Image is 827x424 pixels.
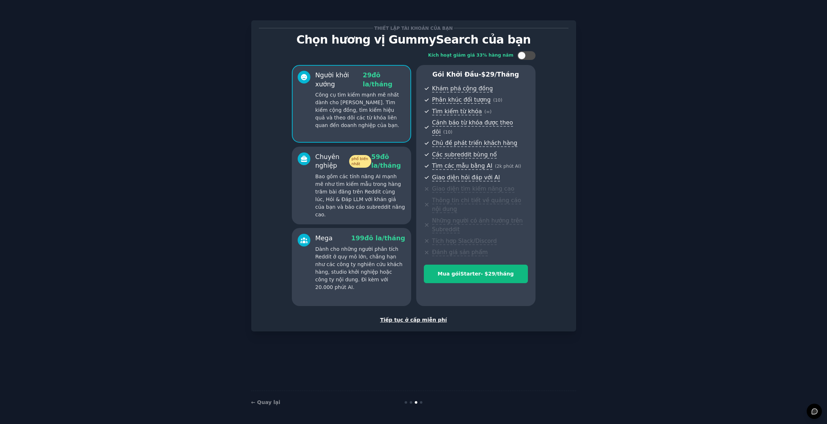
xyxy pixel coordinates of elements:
font: Chọn hương vị GummySearch của bạn [296,33,530,46]
font: Kích hoạt giảm giá 33% hàng năm [428,53,513,58]
font: Mega [315,235,333,242]
font: Tích hợp Slack/Discord [432,237,497,244]
font: ) [501,98,503,103]
font: Những người có ảnh hưởng trên Subreddit [432,217,523,233]
font: 199 [351,235,365,242]
font: Cảnh báo từ khóa được theo dõi [432,119,513,135]
font: Thông tin chi tiết về quảng cáo nội dung [432,197,521,213]
font: Thiết lập tài khoản của bạn [374,26,452,31]
font: ) [451,130,452,135]
font: /tháng [495,71,519,78]
font: Người khởi xướng [315,72,349,88]
font: ) [490,109,492,114]
font: Khám phá cộng đồng [432,85,493,92]
font: 29 [363,72,371,79]
font: /tháng [495,271,514,277]
font: Giao diện hỏi đáp với AI [432,174,500,181]
font: /tháng [382,235,405,242]
font: 10 [495,98,501,103]
font: đô la [371,153,389,170]
font: Starter [460,271,481,277]
font: /tháng [378,162,401,169]
font: Đánh giá sản phẩm [432,249,488,256]
font: Tìm các mẫu bằng AI [432,162,492,169]
font: 59 [371,153,380,160]
font: 29 [488,271,495,277]
font: ) [520,164,521,169]
font: đô la [364,235,382,242]
font: 2k phút AI [497,164,520,169]
font: ( [493,98,495,103]
font: Gói khởi đầu [433,71,479,78]
font: 29 [486,71,495,78]
font: Tìm kiếm từ khóa [432,108,482,115]
font: Chủ đề phát triển khách hàng [432,139,517,146]
font: Công cụ tìm kiếm mạnh mẽ nhất dành cho [PERSON_NAME]. Tìm kiếm cộng đồng, tìm kiếm hiệu quả và th... [315,92,400,128]
font: Bao gồm các tính năng AI mạnh mẽ như tìm kiếm mẫu trong hàng trăm bài đăng trên Reddit cùng lúc, ... [315,174,405,217]
font: ∞ [486,109,490,114]
font: $ [481,71,485,78]
font: ( [484,109,486,114]
font: Dành cho những người phân tích Reddit ở quy mô lớn, chẳng hạn như các công ty nghiên cứu khách hà... [315,246,403,290]
font: Chuyên nghiệp [315,153,340,170]
font: ( [495,164,497,169]
font: 10 [445,130,451,135]
font: Mua gói [438,271,460,277]
font: phổ biến nhất [352,156,368,166]
font: /tháng [369,81,392,88]
font: Giao diện tìm kiếm nâng cao [432,185,514,192]
font: - $ [481,271,488,277]
font: ( [443,130,445,135]
font: Phân khúc đối tượng [432,96,491,103]
a: ← Quay lại [251,399,281,405]
font: Tiếp tục ở cấp miễn phí [380,317,447,323]
font: - [479,71,481,78]
button: Mua góiStarter- $29/tháng [424,265,528,283]
font: đô la [363,72,380,88]
font: Các subreddit bùng nổ [432,151,497,158]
